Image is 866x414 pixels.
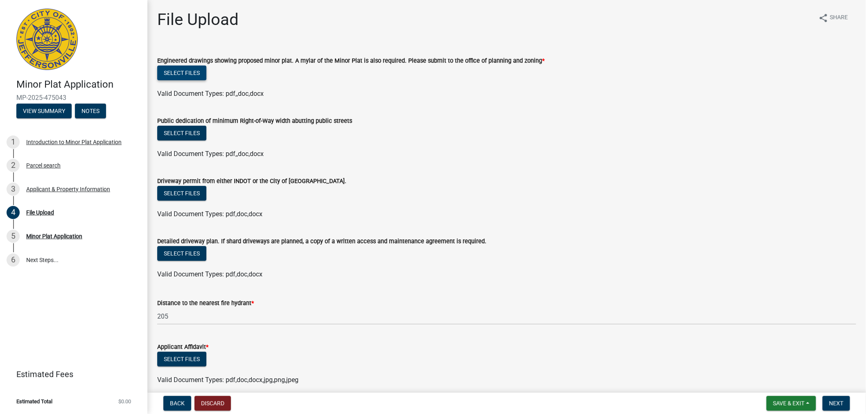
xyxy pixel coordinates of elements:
wm-modal-confirm: Notes [75,108,106,115]
a: Estimated Fees [7,366,134,382]
label: Applicant Affidavit [157,344,208,350]
h1: File Upload [157,10,239,29]
button: Next [823,396,850,411]
label: Driveway permit from either INDOT or the City of [GEOGRAPHIC_DATA]. [157,179,346,184]
div: 3 [7,183,20,196]
button: View Summary [16,104,72,118]
button: Back [163,396,191,411]
button: Select files [157,66,206,80]
span: Save & Exit [773,400,805,407]
span: Valid Document Types: pdf,,doc,docx [157,90,264,97]
div: 5 [7,230,20,243]
div: 1 [7,136,20,149]
div: Parcel search [26,163,61,168]
button: Select files [157,126,206,140]
span: Valid Document Types: pdf,,doc,docx [157,150,264,158]
div: 6 [7,253,20,267]
div: Applicant & Property Information [26,186,110,192]
label: Engineered drawings showing proposed minor plat. A mylar of the Minor Plat is also required. Plea... [157,58,545,64]
div: Minor Plat Application [26,233,82,239]
span: Estimated Total [16,399,52,404]
button: Select files [157,352,206,366]
span: Share [830,13,848,23]
div: File Upload [26,210,54,215]
img: City of Jeffersonville, Indiana [16,9,78,70]
div: 2 [7,159,20,172]
span: Valid Document Types: pdf,doc,docx [157,270,262,278]
div: 4 [7,206,20,219]
button: Select files [157,186,206,201]
div: Introduction to Minor Plat Application [26,139,122,145]
span: $0.00 [118,399,131,404]
label: Distance to the nearest fire hydrant [157,301,254,306]
label: Public dedication of minimum Right-of-Way width abutting public streets [157,118,352,124]
wm-modal-confirm: Summary [16,108,72,115]
label: Detailed driveway plan. If shard driveways are planned, a copy of a written access and maintenanc... [157,239,486,244]
i: share [819,13,828,23]
span: Next [829,400,843,407]
span: Back [170,400,185,407]
span: MP-2025-475043 [16,94,131,102]
button: Discard [194,396,231,411]
span: Valid Document Types: pdf,doc,docx [157,210,262,218]
button: Save & Exit [767,396,816,411]
button: Notes [75,104,106,118]
button: Select files [157,246,206,261]
span: Valid Document Types: pdf,doc,docx,jpg,png,jpeg [157,376,298,384]
button: shareShare [812,10,855,26]
h4: Minor Plat Application [16,79,141,90]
